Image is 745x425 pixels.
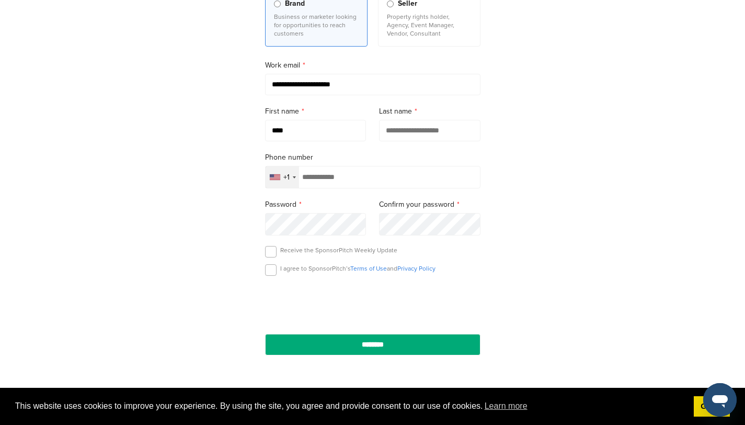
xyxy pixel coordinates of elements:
[483,398,529,414] a: learn more about cookies
[265,60,480,71] label: Work email
[387,1,394,7] input: Seller Property rights holder, Agency, Event Manager, Vendor, Consultant
[350,265,387,272] a: Terms of Use
[15,398,685,414] span: This website uses cookies to improve your experience. By using the site, you agree and provide co...
[283,174,290,181] div: +1
[313,288,432,319] iframe: reCAPTCHA
[265,199,366,210] label: Password
[694,396,730,417] a: dismiss cookie message
[387,13,472,38] p: Property rights holder, Agency, Event Manager, Vendor, Consultant
[274,1,281,7] input: Brand Business or marketer looking for opportunities to reach customers
[265,106,366,117] label: First name
[280,246,397,254] p: Receive the SponsorPitch Weekly Update
[265,152,480,163] label: Phone number
[379,106,480,117] label: Last name
[379,199,480,210] label: Confirm your password
[280,264,435,273] p: I agree to SponsorPitch’s and
[266,166,299,188] div: Selected country
[274,13,359,38] p: Business or marketer looking for opportunities to reach customers
[703,383,737,417] iframe: Button to launch messaging window
[397,265,435,272] a: Privacy Policy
